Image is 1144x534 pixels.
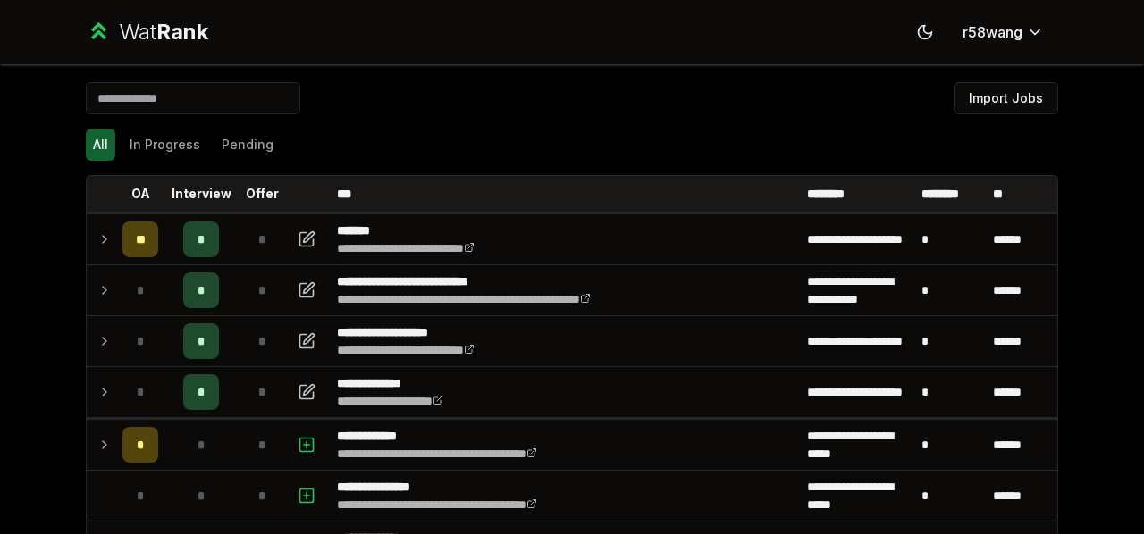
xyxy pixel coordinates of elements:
button: r58wang [948,16,1058,48]
button: In Progress [122,129,207,161]
button: Import Jobs [954,82,1058,114]
p: Interview [172,185,231,203]
span: r58wang [963,21,1022,43]
div: Wat [119,18,208,46]
p: OA [131,185,150,203]
button: All [86,129,115,161]
a: WatRank [86,18,208,46]
button: Pending [214,129,281,161]
span: Rank [156,19,208,45]
p: Offer [246,185,279,203]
